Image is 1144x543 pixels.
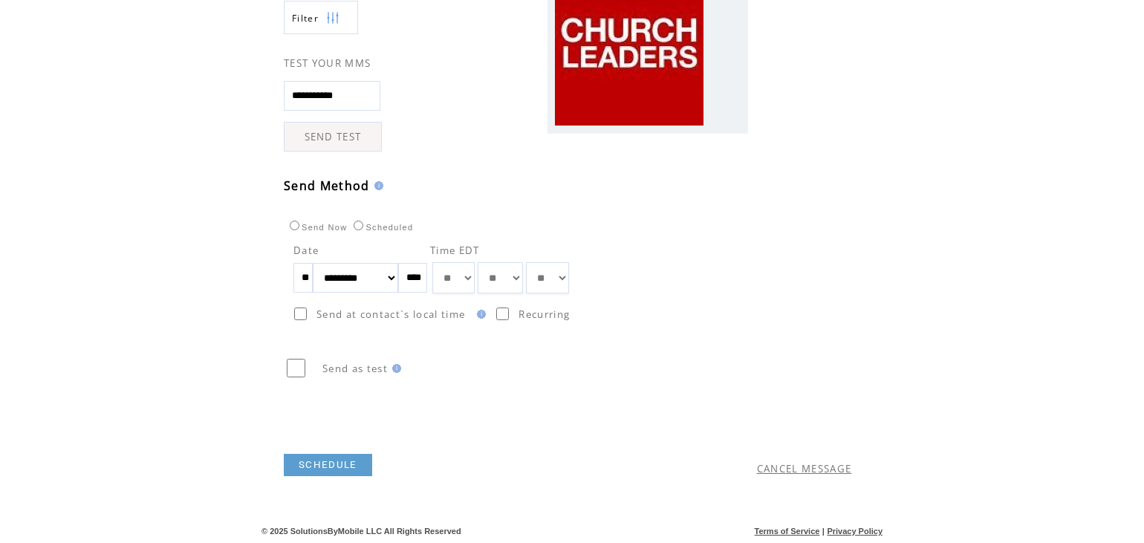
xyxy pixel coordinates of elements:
img: help.gif [370,181,383,190]
a: SEND TEST [284,122,382,152]
span: Time EDT [430,244,480,257]
span: Send as test [322,362,388,375]
label: Send Now [286,223,347,232]
a: Filter [284,1,358,34]
span: Send Method [284,178,370,194]
a: Terms of Service [755,527,820,536]
img: help.gif [388,364,401,373]
span: Date [293,244,319,257]
a: CANCEL MESSAGE [757,462,852,475]
span: TEST YOUR MMS [284,56,371,70]
img: filters.png [326,1,339,35]
span: Send at contact`s local time [316,308,465,321]
img: help.gif [472,310,486,319]
span: © 2025 SolutionsByMobile LLC All Rights Reserved [261,527,461,536]
input: Send Now [290,221,299,230]
span: Recurring [519,308,570,321]
label: Scheduled [350,223,413,232]
input: Scheduled [354,221,363,230]
span: Show filters [292,12,319,25]
a: SCHEDULE [284,454,372,476]
a: Privacy Policy [827,527,883,536]
span: | [822,527,825,536]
